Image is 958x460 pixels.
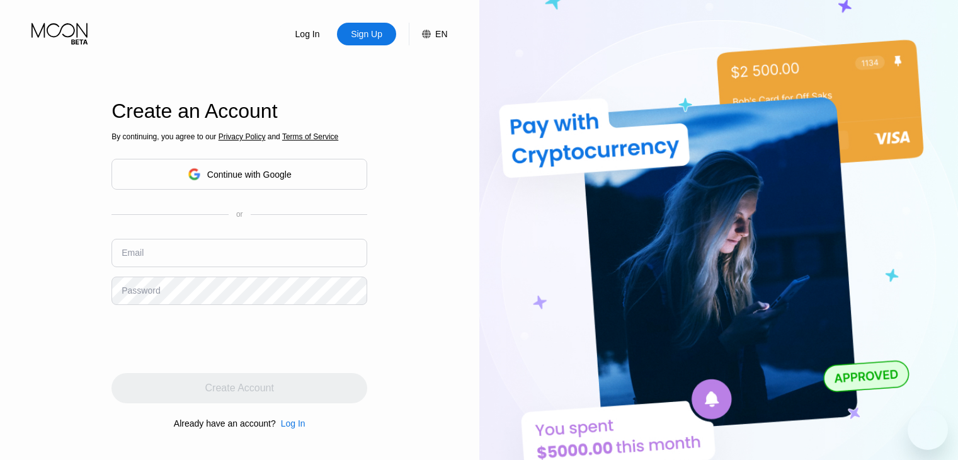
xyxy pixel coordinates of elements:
[111,100,367,123] div: Create an Account
[281,418,305,428] div: Log In
[282,132,338,141] span: Terms of Service
[908,410,948,450] iframe: زر إطلاق نافذة المراسلة
[111,159,367,190] div: Continue with Google
[265,132,282,141] span: and
[236,210,243,219] div: or
[111,314,303,364] iframe: reCAPTCHA
[276,418,305,428] div: Log In
[409,23,447,45] div: EN
[294,28,321,40] div: Log In
[174,418,276,428] div: Already have an account?
[435,29,447,39] div: EN
[278,23,337,45] div: Log In
[207,170,292,180] div: Continue with Google
[122,285,160,296] div: Password
[337,23,396,45] div: Sign Up
[122,248,144,258] div: Email
[111,132,367,141] div: By continuing, you agree to our
[219,132,266,141] span: Privacy Policy
[350,28,384,40] div: Sign Up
